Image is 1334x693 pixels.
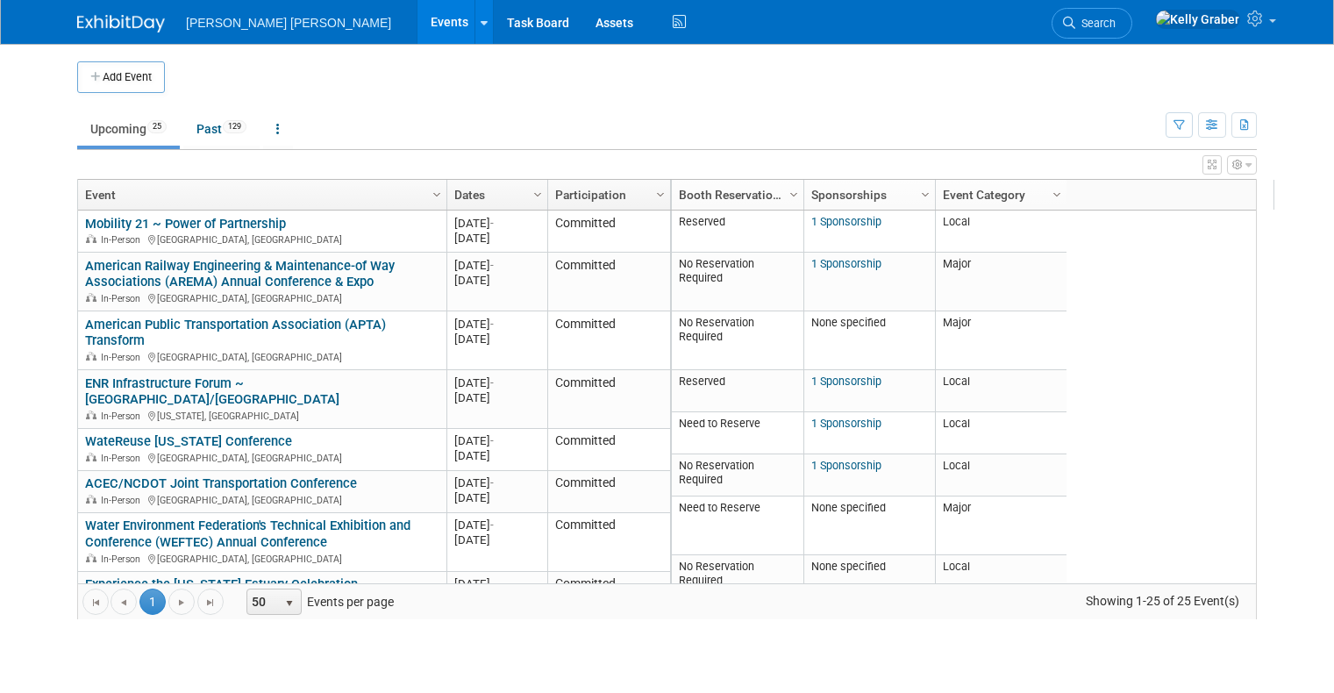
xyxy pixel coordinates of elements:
[935,412,1066,454] td: Local
[86,495,96,504] img: In-Person Event
[935,497,1066,555] td: Major
[86,293,96,302] img: In-Person Event
[139,589,166,615] span: 1
[672,370,803,412] td: Reserved
[77,61,165,93] button: Add Event
[1070,589,1256,613] span: Showing 1-25 of 25 Event(s)
[547,311,670,370] td: Committed
[935,211,1066,253] td: Local
[430,188,444,202] span: Column Settings
[454,216,539,231] div: [DATE]
[547,253,670,311] td: Committed
[101,495,146,506] span: In-Person
[555,180,659,210] a: Participation
[490,577,494,590] span: -
[672,454,803,497] td: No Reservation Required
[85,290,439,305] div: [GEOGRAPHIC_DATA], [GEOGRAPHIC_DATA]
[811,257,881,270] a: 1 Sponsorship
[454,332,539,346] div: [DATE]
[672,311,803,370] td: No Reservation Required
[454,448,539,463] div: [DATE]
[85,180,435,210] a: Event
[147,120,167,133] span: 25
[454,258,539,273] div: [DATE]
[811,375,881,388] a: 1 Sponsorship
[77,15,165,32] img: ExhibitDay
[89,596,103,610] span: Go to the first page
[428,180,447,206] a: Column Settings
[811,501,886,514] span: None specified
[672,253,803,311] td: No Reservation Required
[490,217,494,230] span: -
[935,555,1066,597] td: Local
[943,180,1055,210] a: Event Category
[918,188,932,202] span: Column Settings
[203,596,218,610] span: Go to the last page
[490,259,494,272] span: -
[85,576,358,592] a: Experience the [US_STATE] Estuary Celebration
[85,375,339,408] a: ENR Infrastructure Forum ~ [GEOGRAPHIC_DATA]/[GEOGRAPHIC_DATA]
[653,188,667,202] span: Column Settings
[85,518,410,550] a: Water Environment Federation's Technical Exhibition and Conference (WEFTEC) Annual Conference
[679,180,792,210] a: Booth Reservation Status
[672,211,803,253] td: Reserved
[672,412,803,454] td: Need to Reserve
[454,576,539,591] div: [DATE]
[454,231,539,246] div: [DATE]
[85,492,439,507] div: [GEOGRAPHIC_DATA], [GEOGRAPHIC_DATA]
[811,459,881,472] a: 1 Sponsorship
[547,429,670,471] td: Committed
[1155,10,1240,29] img: Kelly Graber
[454,273,539,288] div: [DATE]
[101,234,146,246] span: In-Person
[86,234,96,243] img: In-Person Event
[935,454,1066,497] td: Local
[101,411,146,422] span: In-Person
[490,376,494,389] span: -
[547,572,670,614] td: Committed
[454,490,539,505] div: [DATE]
[85,450,439,465] div: [GEOGRAPHIC_DATA], [GEOGRAPHIC_DATA]
[454,433,539,448] div: [DATE]
[85,317,386,349] a: American Public Transportation Association (APTA) Transform
[225,589,411,615] span: Events per page
[101,554,146,565] span: In-Person
[547,471,670,513] td: Committed
[787,188,801,202] span: Column Settings
[1048,180,1067,206] a: Column Settings
[183,112,260,146] a: Past129
[1052,8,1132,39] a: Search
[811,180,924,210] a: Sponsorships
[186,16,391,30] span: [PERSON_NAME] [PERSON_NAME]
[82,589,109,615] a: Go to the first page
[85,349,439,364] div: [GEOGRAPHIC_DATA], [GEOGRAPHIC_DATA]
[282,597,296,611] span: select
[811,417,881,430] a: 1 Sponsorship
[101,352,146,363] span: In-Person
[454,518,539,532] div: [DATE]
[85,433,292,449] a: WateReuse [US_STATE] Conference
[490,518,494,532] span: -
[101,293,146,304] span: In-Person
[811,316,886,329] span: None specified
[935,370,1066,412] td: Local
[101,453,146,464] span: In-Person
[529,180,548,206] a: Column Settings
[935,311,1066,370] td: Major
[454,390,539,405] div: [DATE]
[547,211,670,253] td: Committed
[935,253,1066,311] td: Major
[117,596,131,610] span: Go to the previous page
[111,589,137,615] a: Go to the previous page
[86,411,96,419] img: In-Person Event
[85,258,395,290] a: American Railway Engineering & Maintenance-of Way Associations (AREMA) Annual Conference & Expo
[490,434,494,447] span: -
[652,180,671,206] a: Column Settings
[454,475,539,490] div: [DATE]
[223,120,246,133] span: 129
[547,370,670,429] td: Committed
[454,317,539,332] div: [DATE]
[490,318,494,331] span: -
[811,215,881,228] a: 1 Sponsorship
[247,589,277,614] span: 50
